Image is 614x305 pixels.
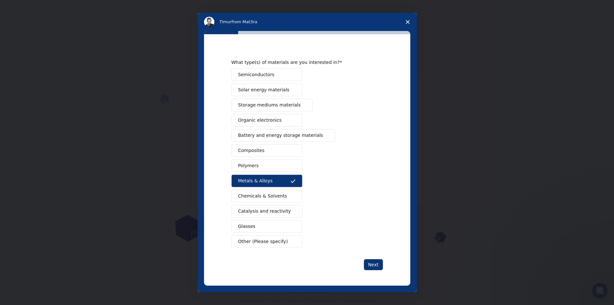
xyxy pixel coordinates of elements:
div: What type(s) of materials are you interested in? [231,59,373,65]
span: Solar energy materials [238,86,289,93]
button: Catalysis and reactivity [231,205,303,218]
button: Battery and energy storage materials [231,129,335,142]
button: Other (Please specify) [231,235,302,248]
span: Close survey [399,13,417,31]
button: Next [364,259,383,270]
span: Composites [238,147,265,154]
button: Metals & Alloys [231,175,302,187]
span: Glasses [238,223,256,230]
button: Polymers [231,159,302,172]
span: Battery and energy storage materials [238,132,323,139]
span: Timur [219,19,231,24]
button: Organic electronics [231,114,302,127]
img: Profile image for Timur [204,17,214,27]
span: from Mat3ra [231,19,257,24]
button: Solar energy materials [231,84,302,96]
span: Polymers [238,162,259,169]
button: Semiconductors [231,68,302,81]
span: Storage mediums materials [238,102,301,108]
button: Storage mediums materials [231,99,313,111]
span: Organic electronics [238,117,282,124]
span: Catalysis and reactivity [238,208,291,215]
span: Semiconductors [238,71,275,78]
button: Glasses [231,220,302,233]
button: Chemicals & Solvents [231,190,302,202]
button: Composites [231,144,302,157]
span: Support [13,5,36,10]
span: Chemicals & Solvents [238,193,287,199]
span: Other (Please specify) [238,238,288,245]
span: Metals & Alloys [238,178,273,184]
